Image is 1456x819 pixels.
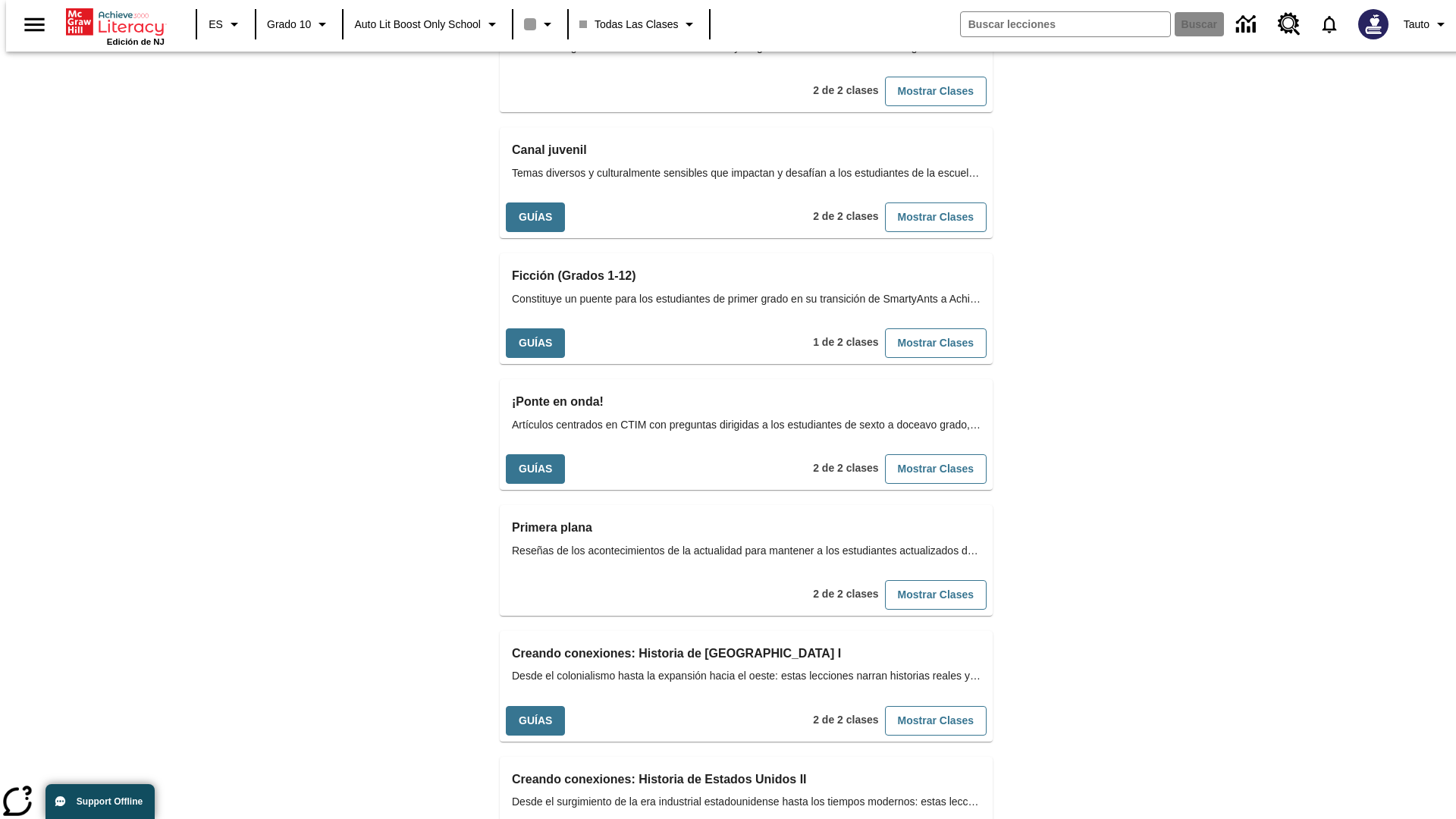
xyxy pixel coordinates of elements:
[1310,5,1349,44] a: Notificaciones
[512,140,981,161] h3: Canal juvenil
[1398,11,1456,38] button: Perfil/Configuración
[512,543,981,559] span: Reseñas de los acontecimientos de la actualidad para mantener a los estudiantes actualizados de l...
[506,328,565,358] button: Guías
[66,7,165,37] a: Portada
[1358,9,1389,39] img: Avatar
[506,202,565,232] button: Guías
[512,794,981,810] span: Desde el surgimiento de la era industrial estadounidense hasta los tiempos modernos: estas leccio...
[1349,5,1398,44] button: Escoja un nuevo avatar
[885,77,987,106] button: Mostrar Clases
[813,714,878,726] span: 2 de 2 clases
[512,291,981,307] span: Constituye un puente para los estudiantes de primer grado en su transición de SmartyAnts a Achiev...
[512,668,981,684] span: Desde el colonialismo hasta la expansión hacia el oeste: estas lecciones narran historias reales ...
[813,84,878,96] span: 2 de 2 clases
[512,643,981,664] h3: Creando conexiones: Historia de Estados Unidos I
[512,417,981,433] span: Artículos centrados en CTIM con preguntas dirigidas a los estudiantes de sexto a doceavo grado, q...
[354,17,481,33] span: Auto Lit Boost only School
[66,5,165,46] div: Portada
[512,391,981,413] h3: ¡Ponte en onda!
[512,265,981,287] h3: Ficción (Grados 1-12)
[512,165,981,181] span: Temas diversos y culturalmente sensibles que impactan y desafían a los estudiantes de la escuela ...
[961,12,1170,36] input: Buscar campo
[261,11,337,38] button: Grado: Grado 10, Elige un grado
[813,462,878,474] span: 2 de 2 clases
[12,2,57,47] button: Abrir el menú lateral
[885,328,987,358] button: Mostrar Clases
[813,210,878,222] span: 2 de 2 clases
[209,17,223,33] span: ES
[885,202,987,232] button: Mostrar Clases
[512,769,981,790] h3: Creando conexiones: Historia de Estados Unidos II
[267,17,311,33] span: Grado 10
[202,11,250,38] button: Lenguaje: ES, Selecciona un idioma
[107,37,165,46] span: Edición de NJ
[579,17,679,33] span: Todas las clases
[813,336,878,348] span: 1 de 2 clases
[885,580,987,610] button: Mostrar Clases
[512,517,981,538] h3: Primera plana
[573,11,705,38] button: Clase: Todas las clases, Selecciona una clase
[1227,4,1269,45] a: Centro de información
[885,706,987,736] button: Mostrar Clases
[506,706,565,736] button: Guías
[348,11,507,38] button: Escuela: Auto Lit Boost only School, Seleccione su escuela
[885,454,987,484] button: Mostrar Clases
[45,784,155,819] button: Support Offline
[77,796,143,807] span: Support Offline
[1269,4,1310,45] a: Centro de recursos, Se abrirá en una pestaña nueva.
[506,454,565,484] button: Guías
[813,588,878,600] span: 2 de 2 clases
[1404,17,1429,33] span: Tauto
